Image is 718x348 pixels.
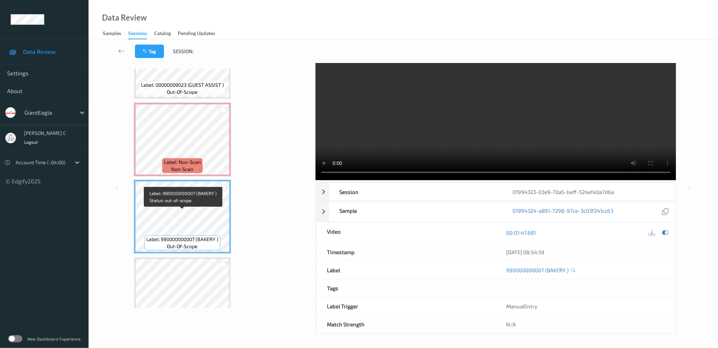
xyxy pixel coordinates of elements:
div: Timestamp [316,243,496,261]
div: Session01994323-03e9-70a5-beff-524efe0a7d6a [316,183,676,201]
span: Label: 990000000007 (BAKERY ) [147,236,219,243]
div: Sessions [128,30,147,39]
div: Data Review [102,14,147,21]
div: Label [316,261,496,279]
div: Tags [316,279,496,297]
div: Session [329,183,502,201]
a: Catalog [154,29,178,39]
button: Tag [135,45,164,58]
span: non-scan [171,166,194,173]
div: Video [316,223,496,243]
div: Samples [103,30,121,39]
span: out-of-scope [167,243,198,250]
div: Catalog [154,30,171,39]
div: ManualEntry [496,297,675,315]
div: Label Trigger [316,297,496,315]
a: 01994324-a891-7298-97ce-3c03f241cc63 [513,207,614,217]
a: Pending Updates [178,29,222,39]
div: N/A [496,315,675,333]
a: 990000000007 (BAKERY ) [507,267,569,274]
div: Sample01994324-a891-7298-97ce-3c03f241cc63 [316,201,676,222]
div: [DATE] 08:54:59 [507,249,665,256]
div: Pending Updates [178,30,215,39]
a: Samples [103,29,128,39]
a: 00:01:47.681 [507,229,536,236]
div: 01994323-03e9-70a5-beff-524efe0a7d6a [502,183,675,201]
span: Session: [173,48,193,55]
a: Sessions [128,29,154,39]
span: Label: 00000009023 (GUEST ASSIST ) [141,81,224,89]
span: out-of-scope [167,89,198,96]
span: Label: Non-Scan [164,159,201,166]
div: Match Strength [316,315,496,333]
div: Sample [329,202,502,222]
